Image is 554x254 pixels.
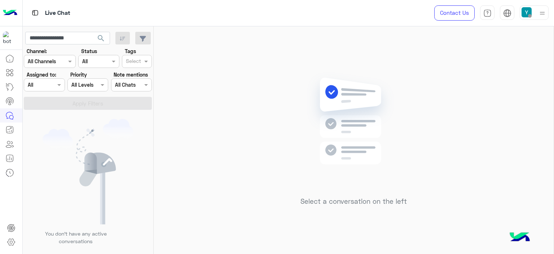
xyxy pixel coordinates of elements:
p: You don’t have any active conversations [39,230,112,245]
p: Live Chat [45,8,70,18]
label: Channel: [27,47,47,55]
img: tab [483,9,492,17]
img: profile [538,9,547,18]
span: search [97,34,105,43]
img: tab [31,8,40,17]
label: Status [81,47,97,55]
img: empty users [43,119,133,224]
img: hulul-logo.png [507,225,532,250]
button: search [92,32,110,47]
img: userImage [522,7,532,17]
div: Select [125,57,141,66]
a: tab [480,5,494,21]
label: Priority [70,71,87,78]
button: Apply Filters [24,97,152,110]
a: Contact Us [434,5,475,21]
label: Assigned to: [27,71,56,78]
label: Tags [125,47,136,55]
img: no messages [302,72,406,192]
label: Note mentions [114,71,148,78]
img: 317874714732967 [3,31,16,44]
img: tab [503,9,511,17]
img: Logo [3,5,17,21]
h5: Select a conversation on the left [300,197,407,206]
